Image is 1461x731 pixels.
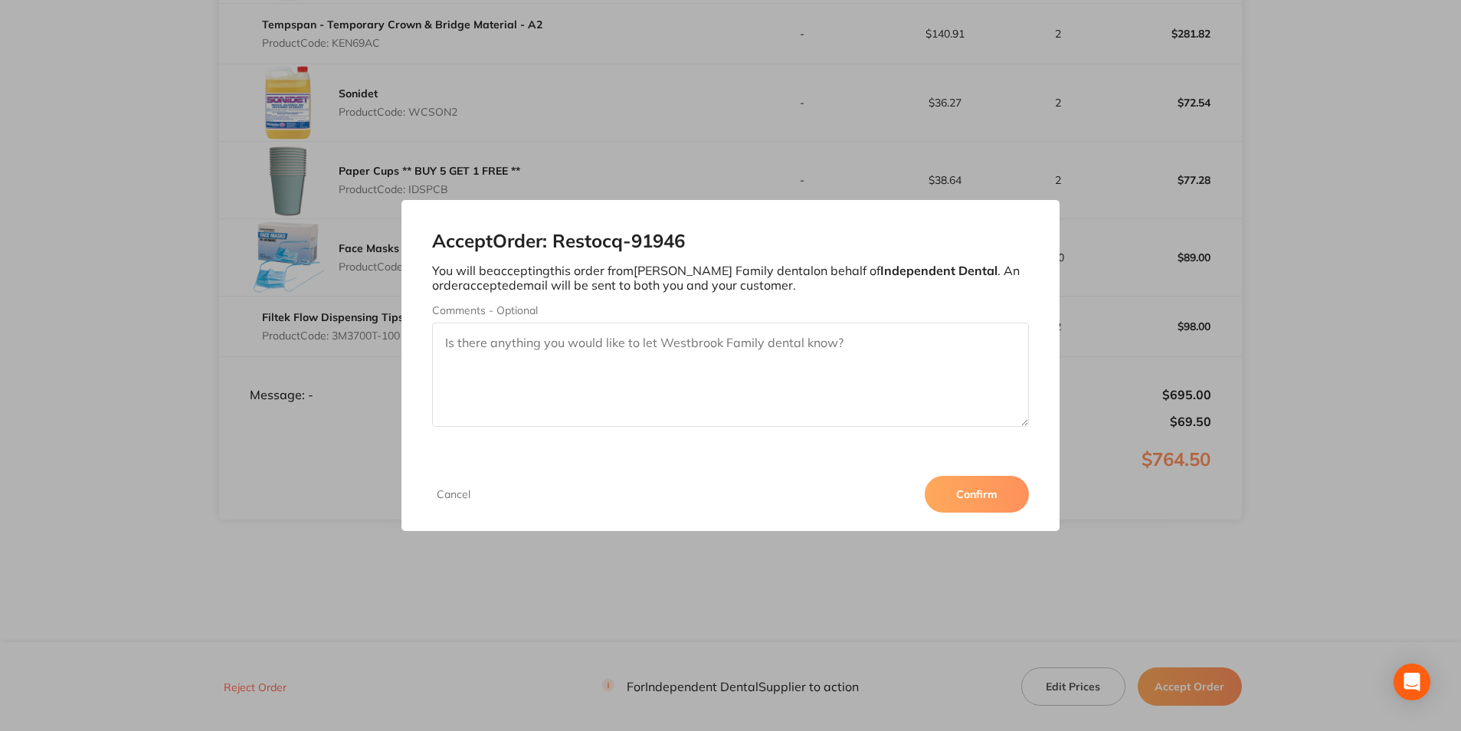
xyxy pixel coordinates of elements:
p: You will be accepting this order from [PERSON_NAME] Family dental on behalf of . An order accepte... [432,264,1028,292]
h2: Accept Order: Restocq- 91946 [432,231,1028,252]
button: Cancel [432,487,475,501]
div: Open Intercom Messenger [1394,664,1430,700]
b: Independent Dental [880,263,997,278]
label: Comments - Optional [432,304,1028,316]
button: Confirm [925,476,1029,513]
